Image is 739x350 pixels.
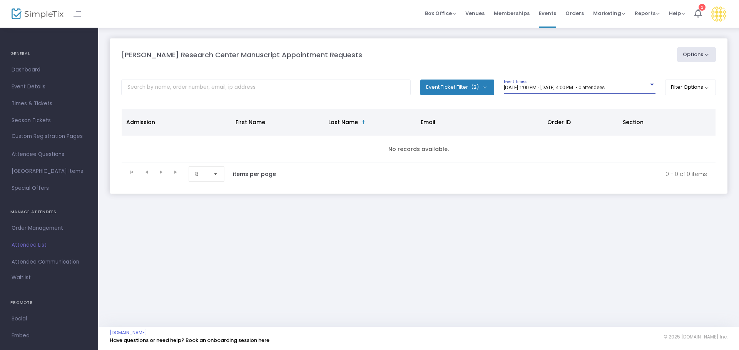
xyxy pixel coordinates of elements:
span: Help [669,10,685,17]
div: Data table [122,109,716,163]
span: Last Name [328,118,358,126]
span: Special Offers [12,183,87,193]
button: Event Ticket Filter(2) [420,80,494,95]
span: Event Details [12,82,87,92]
span: Embed [12,331,87,341]
span: Box Office [425,10,456,17]
kendo-pager-info: 0 - 0 of 0 items [292,166,707,182]
label: items per page [233,170,276,178]
span: Waitlist [12,274,31,282]
span: © 2025 [DOMAIN_NAME] Inc. [664,334,727,340]
span: [GEOGRAPHIC_DATA] Items [12,166,87,176]
a: [DOMAIN_NAME] [110,330,147,336]
button: Filter Options [665,80,716,95]
span: Sortable [361,119,367,125]
button: Select [210,167,221,181]
span: Reports [635,10,660,17]
span: Custom Registration Pages [12,133,83,140]
span: [DATE] 1:00 PM - [DATE] 4:00 PM • 0 attendees [504,85,605,90]
button: Options [677,47,716,62]
span: First Name [236,118,265,126]
span: Order Management [12,223,87,233]
span: Email [421,118,435,126]
span: Memberships [494,3,530,23]
span: Orders [565,3,584,23]
span: Admission [126,118,155,126]
span: 8 [195,170,207,178]
m-panel-title: [PERSON_NAME] Research Center Manuscript Appointment Requests [121,50,362,60]
span: Social [12,314,87,324]
h4: GENERAL [10,46,88,61]
input: Search by name, order number, email, ip address [121,80,411,95]
h4: PROMOTE [10,295,88,310]
span: Attendee List [12,240,87,250]
span: Section [623,118,644,126]
span: Dashboard [12,65,87,75]
div: 1 [699,4,706,11]
span: Events [539,3,556,23]
span: Times & Tickets [12,99,87,109]
span: Attendee Communication [12,257,87,267]
span: Season Tickets [12,116,87,126]
span: Order ID [547,118,571,126]
span: (2) [471,84,479,90]
span: Marketing [593,10,625,17]
a: Have questions or need help? Book an onboarding session here [110,337,269,344]
h4: MANAGE ATTENDEES [10,204,88,220]
span: Attendee Questions [12,149,87,159]
span: Venues [465,3,485,23]
td: No records available. [122,136,716,163]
